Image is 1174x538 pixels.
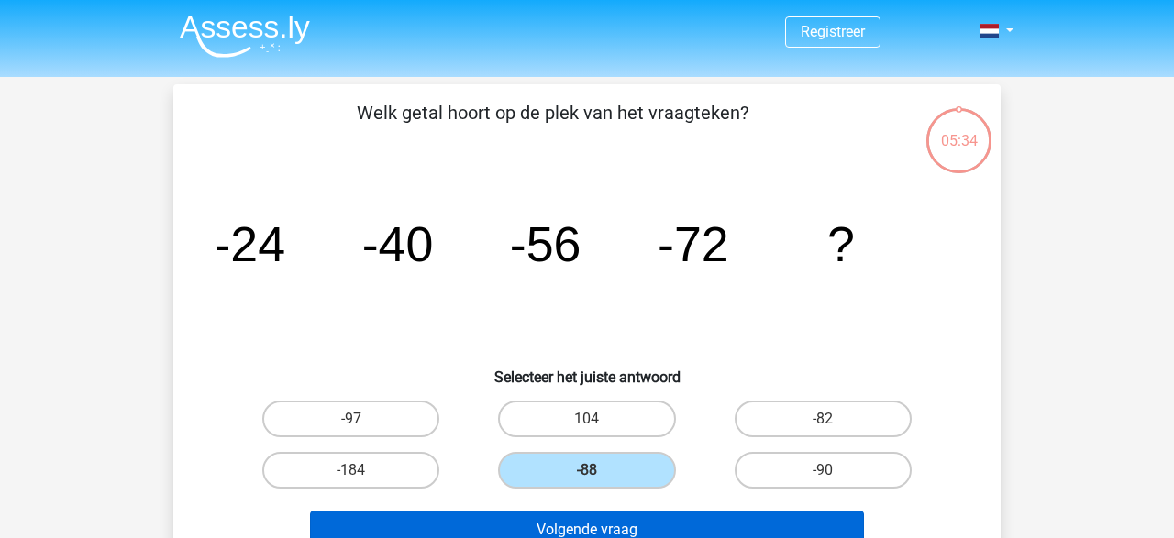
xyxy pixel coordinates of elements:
label: 104 [498,401,675,437]
label: -88 [498,452,675,489]
img: Assessly [180,15,310,58]
label: -97 [262,401,439,437]
div: 05:34 [925,106,993,152]
label: -90 [735,452,912,489]
tspan: -40 [362,216,434,271]
tspan: -72 [658,216,729,271]
label: -184 [262,452,439,489]
label: -82 [735,401,912,437]
a: Registreer [801,23,865,40]
tspan: -24 [214,216,285,271]
p: Welk getal hoort op de plek van het vraagteken? [203,99,903,154]
h6: Selecteer het juiste antwoord [203,354,971,386]
tspan: -56 [510,216,581,271]
tspan: ? [827,216,855,271]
